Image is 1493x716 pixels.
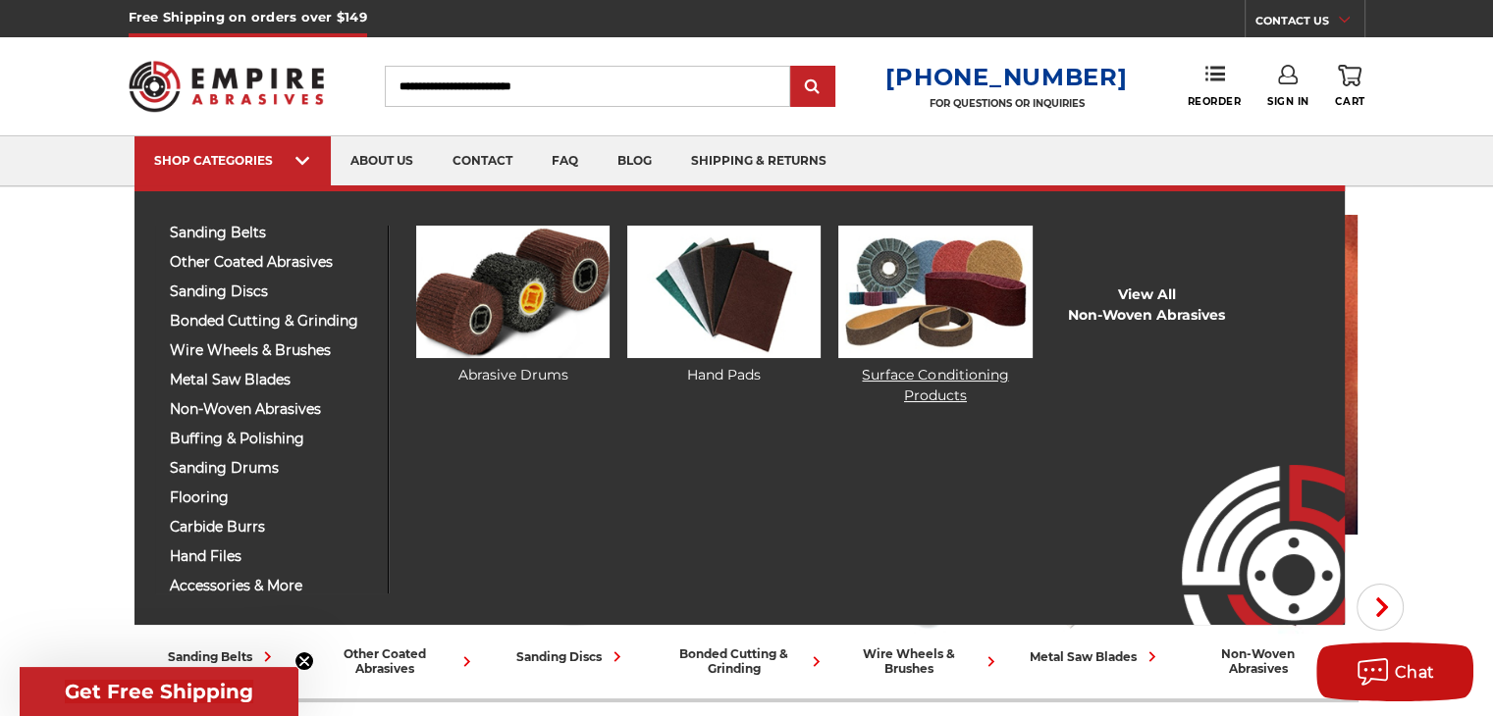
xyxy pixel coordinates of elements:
div: wire wheels & brushes [842,646,1001,676]
span: Reorder [1187,95,1241,108]
span: non-woven abrasives [170,402,373,417]
span: wire wheels & brushes [170,343,373,358]
a: about us [331,136,433,186]
span: bonded cutting & grinding [170,314,373,329]
button: Chat [1316,642,1473,701]
span: accessories & more [170,579,373,593]
a: Abrasive Drums [416,226,610,385]
img: Surface Conditioning Products [838,226,1032,358]
span: buffing & polishing [170,432,373,446]
span: sanding drums [170,461,373,476]
img: Hand Pads [627,226,821,358]
p: FOR QUESTIONS OR INQUIRIES [885,97,1127,110]
div: Get Free ShippingClose teaser [20,667,298,716]
button: Next [1357,584,1404,631]
button: Close teaser [294,651,314,671]
span: carbide burrs [170,520,373,535]
span: other coated abrasives [170,255,373,270]
a: View AllNon-woven Abrasives [1068,284,1225,326]
a: contact [433,136,532,186]
input: Submit [793,68,832,107]
a: Reorder [1187,65,1241,107]
a: [PHONE_NUMBER] [885,63,1127,91]
span: metal saw blades [170,373,373,387]
a: shipping & returns [671,136,846,186]
span: sanding belts [170,226,373,240]
div: bonded cutting & grinding [667,646,826,676]
a: CONTACT US [1255,10,1364,37]
span: sanding discs [170,284,373,299]
img: Abrasive Drums [416,226,610,358]
div: sanding belts [168,646,278,667]
div: sanding discs [516,646,627,667]
a: Surface Conditioning Products [838,226,1032,406]
img: Empire Abrasives [129,48,325,125]
a: Cart [1335,65,1364,108]
span: Get Free Shipping [65,680,253,703]
div: SHOP CATEGORIES [154,153,311,168]
a: Hand Pads [627,226,821,385]
span: hand files [170,549,373,564]
span: flooring [170,490,373,505]
a: blog [598,136,671,186]
span: Cart [1335,95,1364,108]
div: metal saw blades [1030,646,1162,667]
div: non-woven abrasives [1192,646,1351,676]
span: Chat [1395,663,1435,682]
img: Empire Abrasives Logo Image [1146,407,1345,625]
span: Sign In [1267,95,1309,108]
a: faq [532,136,598,186]
div: other coated abrasives [318,646,477,676]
